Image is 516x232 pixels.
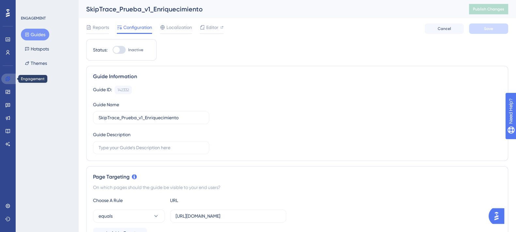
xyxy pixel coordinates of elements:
[93,46,107,54] div: Status:
[117,87,129,93] div: 142332
[93,173,501,181] div: Page Targeting
[21,57,51,69] button: Themes
[128,47,143,52] span: Inactive
[438,26,451,31] span: Cancel
[489,206,508,226] iframe: UserGuiding AI Assistant Launcher
[166,23,192,31] span: Localization
[15,2,41,9] span: Need Help?
[176,212,281,220] input: yourwebsite.com/path
[21,16,46,21] div: ENGAGEMENT
[93,131,131,138] div: Guide Description
[99,212,113,220] span: equals
[473,7,504,12] span: Publish Changes
[99,114,204,121] input: Type your Guide’s Name here
[123,23,152,31] span: Configuration
[170,196,242,204] div: URL
[484,26,493,31] span: Save
[93,196,165,204] div: Choose A Rule
[93,183,501,191] div: On which pages should the guide be visible to your end users?
[21,29,49,40] button: Guides
[206,23,218,31] span: Editor
[469,23,508,34] button: Save
[469,4,508,14] button: Publish Changes
[86,5,453,14] div: SkipTrace_Prueba_v1_Enriquecimiento
[21,43,53,55] button: Hotspots
[93,101,119,109] div: Guide Name
[93,23,109,31] span: Reports
[99,144,204,151] input: Type your Guide’s Description here
[425,23,464,34] button: Cancel
[93,210,165,223] button: equals
[93,86,112,94] div: Guide ID:
[93,73,501,80] div: Guide Information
